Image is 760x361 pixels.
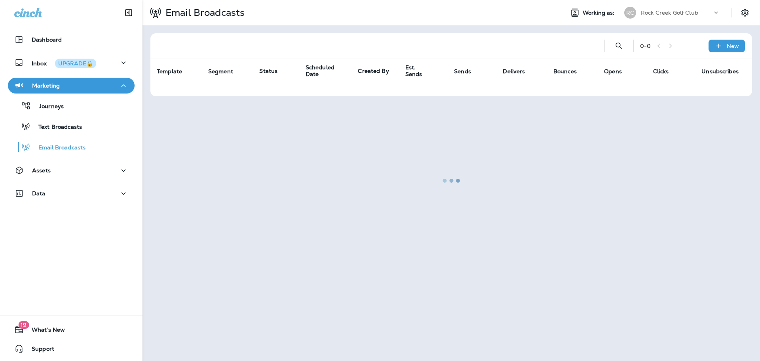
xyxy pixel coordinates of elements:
[58,61,93,66] div: UPGRADE🔒
[8,185,135,201] button: Data
[30,124,82,131] p: Text Broadcasts
[32,167,51,174] p: Assets
[8,341,135,357] button: Support
[30,144,85,152] p: Email Broadcasts
[727,43,739,49] p: New
[118,5,140,21] button: Collapse Sidebar
[31,103,64,111] p: Journeys
[8,162,135,178] button: Assets
[24,327,65,336] span: What's New
[32,82,60,89] p: Marketing
[8,118,135,135] button: Text Broadcasts
[8,55,135,71] button: InboxUPGRADE🔒
[55,59,96,68] button: UPGRADE🔒
[8,139,135,155] button: Email Broadcasts
[32,59,96,67] p: Inbox
[8,32,135,48] button: Dashboard
[8,322,135,338] button: 19What's New
[18,321,29,329] span: 19
[24,346,54,355] span: Support
[32,190,46,197] p: Data
[8,78,135,94] button: Marketing
[8,97,135,114] button: Journeys
[32,36,62,43] p: Dashboard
